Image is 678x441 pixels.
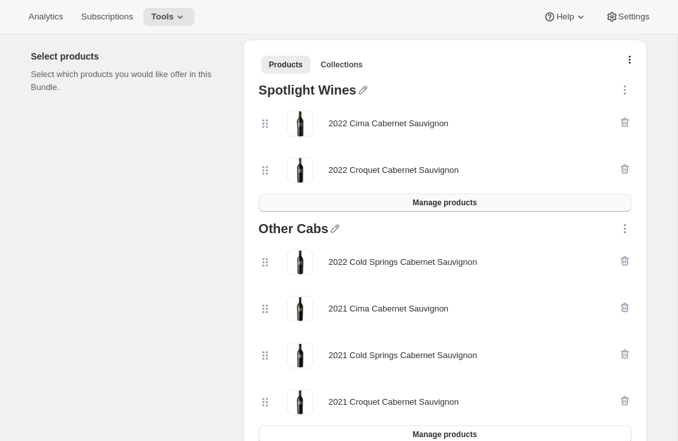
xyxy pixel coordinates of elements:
[329,349,477,362] div: 2021 Cold Springs Cabernet Sauvignon
[598,8,657,26] button: Settings
[269,60,303,70] span: Products
[321,60,363,70] span: Collections
[329,164,459,177] div: 2022 Croquet Cabernet Sauvignon
[287,111,313,137] img: 2022 Cima Cabernet Sauvignon
[29,12,63,22] span: Analytics
[412,198,476,208] span: Manage products
[329,396,459,409] div: 2021 Croquet Cabernet Sauvignon
[287,296,313,322] img: 2021 Cima Cabernet Sauvignon
[287,389,313,415] img: 2021 Croquet Cabernet Sauvignon
[329,117,449,130] div: 2022 Cima Cabernet Sauvignon
[21,8,71,26] button: Analytics
[151,12,174,22] span: Tools
[329,302,449,315] div: 2021 Cima Cabernet Sauvignon
[412,429,476,440] span: Manage products
[287,249,313,275] img: 2022 Cold Springs Cabernet Sauvignon
[259,194,631,212] button: Manage products
[556,12,574,22] span: Help
[259,84,357,100] div: Spotlight Wines
[31,50,222,63] h2: Select products
[287,343,313,368] img: 2021 Cold Springs Cabernet Sauvignon
[31,68,222,94] p: Select which products you would like offer in this Bundle.
[81,12,133,22] span: Subscriptions
[329,256,477,269] div: 2022 Cold Springs Cabernet Sauvignon
[73,8,141,26] button: Subscriptions
[535,8,594,26] button: Help
[618,12,649,22] span: Settings
[259,222,329,239] div: Other Cabs
[143,8,194,26] button: Tools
